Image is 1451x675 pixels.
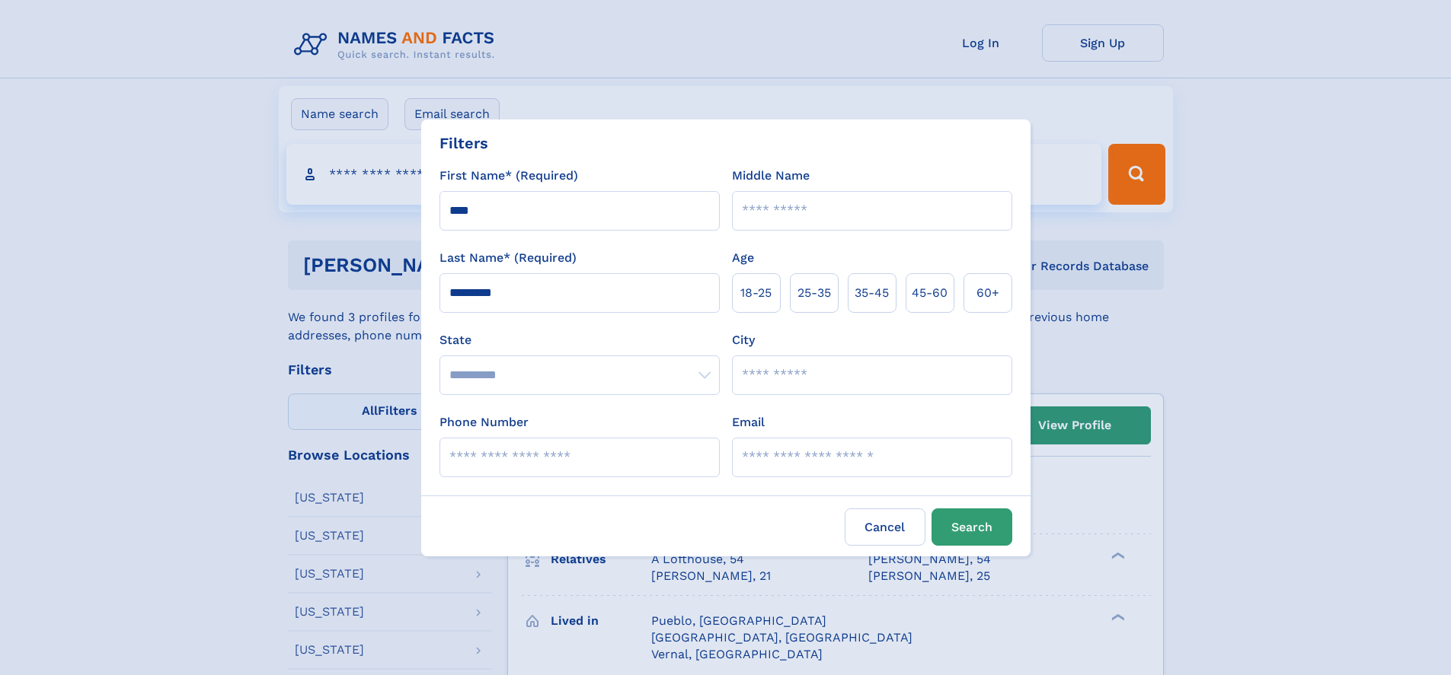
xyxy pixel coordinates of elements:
span: 25‑35 [797,284,831,302]
button: Search [932,508,1012,546]
label: Last Name* (Required) [439,249,577,267]
label: Phone Number [439,413,529,431]
label: First Name* (Required) [439,167,578,185]
div: Filters [439,132,488,154]
label: City [732,331,755,349]
span: 45‑60 [912,284,948,302]
span: 60+ [976,284,999,302]
label: Middle Name [732,167,810,185]
label: State [439,331,720,349]
label: Age [732,249,754,267]
span: 35‑45 [855,284,889,302]
label: Cancel [845,508,925,546]
label: Email [732,413,765,431]
span: 18‑25 [740,284,772,302]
